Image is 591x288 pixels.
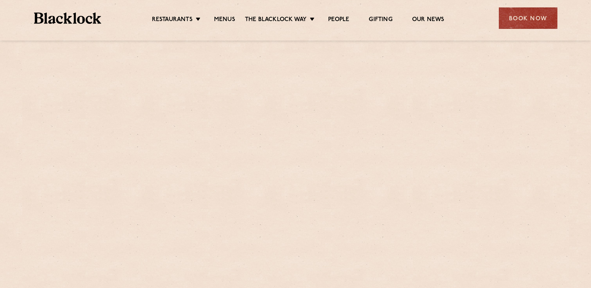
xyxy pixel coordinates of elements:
a: Our News [412,16,445,25]
a: People [328,16,349,25]
img: BL_Textured_Logo-footer-cropped.svg [34,12,102,24]
a: The Blacklock Way [245,16,307,25]
a: Menus [214,16,235,25]
a: Gifting [369,16,392,25]
a: Restaurants [152,16,193,25]
div: Book Now [499,7,557,29]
